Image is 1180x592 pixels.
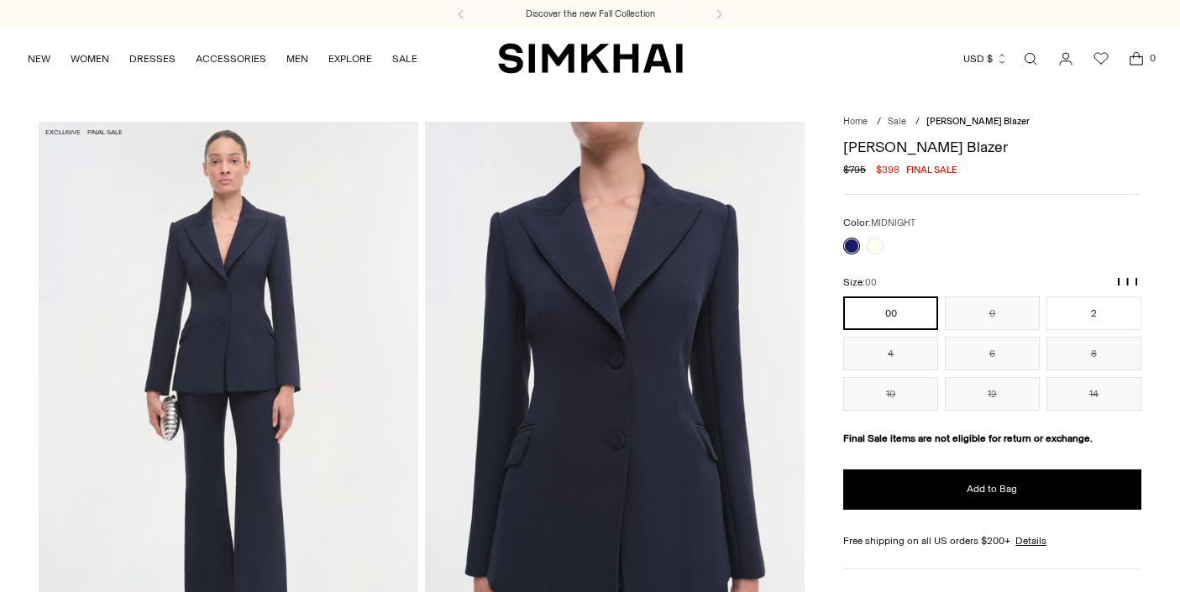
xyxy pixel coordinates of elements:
[871,217,915,228] span: MIDNIGHT
[967,482,1017,496] span: Add to Bag
[1046,337,1141,370] button: 8
[1015,533,1046,548] a: Details
[1120,42,1153,76] a: Open cart modal
[1046,377,1141,411] button: 14
[1084,42,1118,76] a: Wishlist
[876,162,899,177] span: $398
[926,116,1030,127] span: [PERSON_NAME] Blazer
[28,40,50,77] a: NEW
[498,42,683,75] a: SIMKHAI
[843,432,1093,444] strong: Final Sale items are not eligible for return or exchange.
[843,162,866,177] s: $795
[843,115,1141,129] nav: breadcrumbs
[945,337,1040,370] button: 6
[392,40,417,77] a: SALE
[286,40,308,77] a: MEN
[71,40,109,77] a: WOMEN
[843,377,938,411] button: 10
[865,277,877,288] span: 00
[843,215,915,231] label: Color:
[843,533,1141,548] div: Free shipping on all US orders $200+
[328,40,372,77] a: EXPLORE
[877,115,881,129] div: /
[843,296,938,330] button: 00
[843,275,877,291] label: Size:
[526,8,655,21] a: Discover the new Fall Collection
[945,377,1040,411] button: 12
[843,469,1141,510] button: Add to Bag
[915,115,920,129] div: /
[963,40,1008,77] button: USD $
[129,40,176,77] a: DRESSES
[843,116,868,127] a: Home
[196,40,266,77] a: ACCESSORIES
[945,296,1040,330] button: 0
[1014,42,1047,76] a: Open search modal
[1145,50,1160,65] span: 0
[1049,42,1083,76] a: Go to the account page
[888,116,906,127] a: Sale
[1046,296,1141,330] button: 2
[843,337,938,370] button: 4
[843,139,1141,155] h1: [PERSON_NAME] Blazer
